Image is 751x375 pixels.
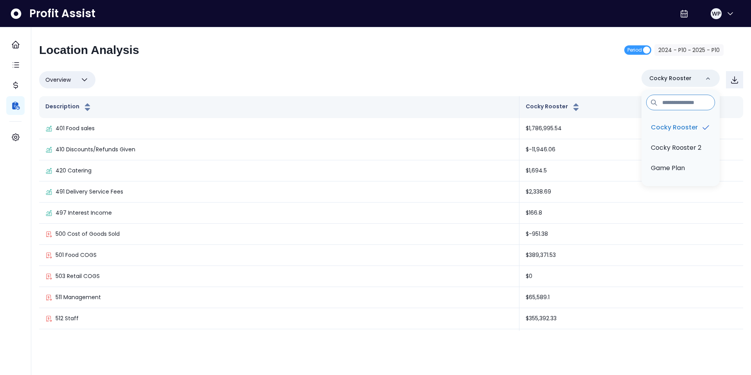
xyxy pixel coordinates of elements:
p: 511 Management [56,293,101,301]
td: $-951.38 [519,224,743,245]
span: WP [712,10,720,18]
td: $65,589.1 [519,287,743,308]
p: Cocky Rooster [649,74,692,83]
p: 491 Delivery Service Fees [56,188,123,196]
td: $355,392.33 [519,308,743,329]
button: Cocky Rooster [526,102,581,112]
span: Profit Assist [29,7,95,21]
button: Description [45,102,92,112]
p: 497 Interest Income [56,209,112,217]
p: 512 Staff [56,314,79,323]
td: $2,338.69 [519,181,743,203]
p: Game Plan [651,163,685,173]
span: Overview [45,75,71,84]
td: $1,694.5 [519,160,743,181]
p: 401 Food sales [56,124,95,133]
td: $-11,946.06 [519,139,743,160]
td: $1,786,995.54 [519,118,743,139]
p: Cocky Rooster 2 [651,143,701,153]
h2: Location Analysis [39,43,139,57]
p: Cocky Rooster [651,123,698,132]
p: 503 Retail COGS [56,272,100,280]
td: $166.8 [519,203,743,224]
td: $389,371.53 [519,245,743,266]
p: 501 Food COGS [56,251,97,259]
td: $0 [519,266,743,287]
button: 2024 - P10 ~ 2025 - P10 [654,44,724,56]
p: 500 Cost of Goods Sold [56,230,120,238]
td: $5,666.68 [519,329,743,350]
p: 420 Catering [56,167,92,175]
p: 410 Discounts/Refunds Given [56,145,135,154]
span: Period [627,45,642,55]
